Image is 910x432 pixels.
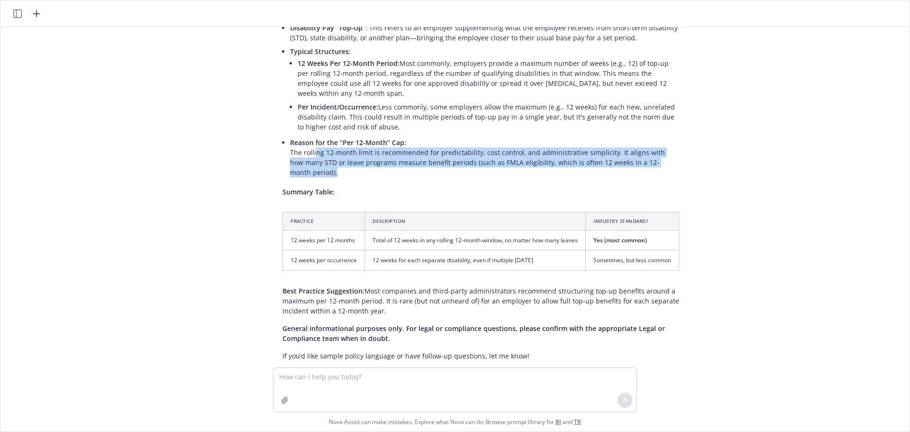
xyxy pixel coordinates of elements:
td: Total of 12 weeks in any rolling 12-month window, no matter how many leaves [365,230,586,250]
p: : This refers to an employer supplementing what the employee receives from short-term disability ... [290,23,679,43]
p: Most companies and third-party administrators recommend structuring top-up benefits around a maxi... [282,286,679,316]
li: Less commonly, some employers allow the maximum (e.g., 12 weeks) for each new, unrelated disabili... [298,100,679,134]
th: Practice [283,212,365,230]
span: Yes (most common) [593,236,647,244]
p: If you’d like sample policy language or have follow-up questions, let me know! [282,351,679,361]
span: Summary Table: [282,187,335,196]
span: Typical Structures: [290,47,351,56]
li: Most commonly, employers provide a maximum number of weeks (e.g., 12) of top-up per rolling 12-mo... [298,56,679,100]
span: Best Practice Suggestion: [282,286,364,295]
td: 12 weeks per 12 months [283,230,365,250]
td: 12 weeks for each separate disability, even if multiple [DATE] [365,250,586,270]
span: Nova Assist can make mistakes. Explore what Nova can do: Browse prompt library for and [4,412,906,432]
td: Sometimes, but less common [586,250,679,270]
a: BI [555,418,561,426]
span: 12 Weeks Per 12-Month Period: [298,59,400,68]
td: 12 weeks per occurrence [283,250,365,270]
span: Disability Pay “Top-Up” [290,23,365,32]
a: TR [574,418,581,426]
span: General informational purposes only. For legal or compliance questions, please confirm with the a... [282,324,665,343]
p: The rolling 12-month limit is recommended for predictability, cost control, and administrative si... [290,138,679,177]
span: Per Incident/Occurrence: [298,102,378,111]
span: Reason for the “Per 12-Month” Cap: [290,138,406,147]
th: Description [365,212,586,230]
th: Industry Standard? [586,212,679,230]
